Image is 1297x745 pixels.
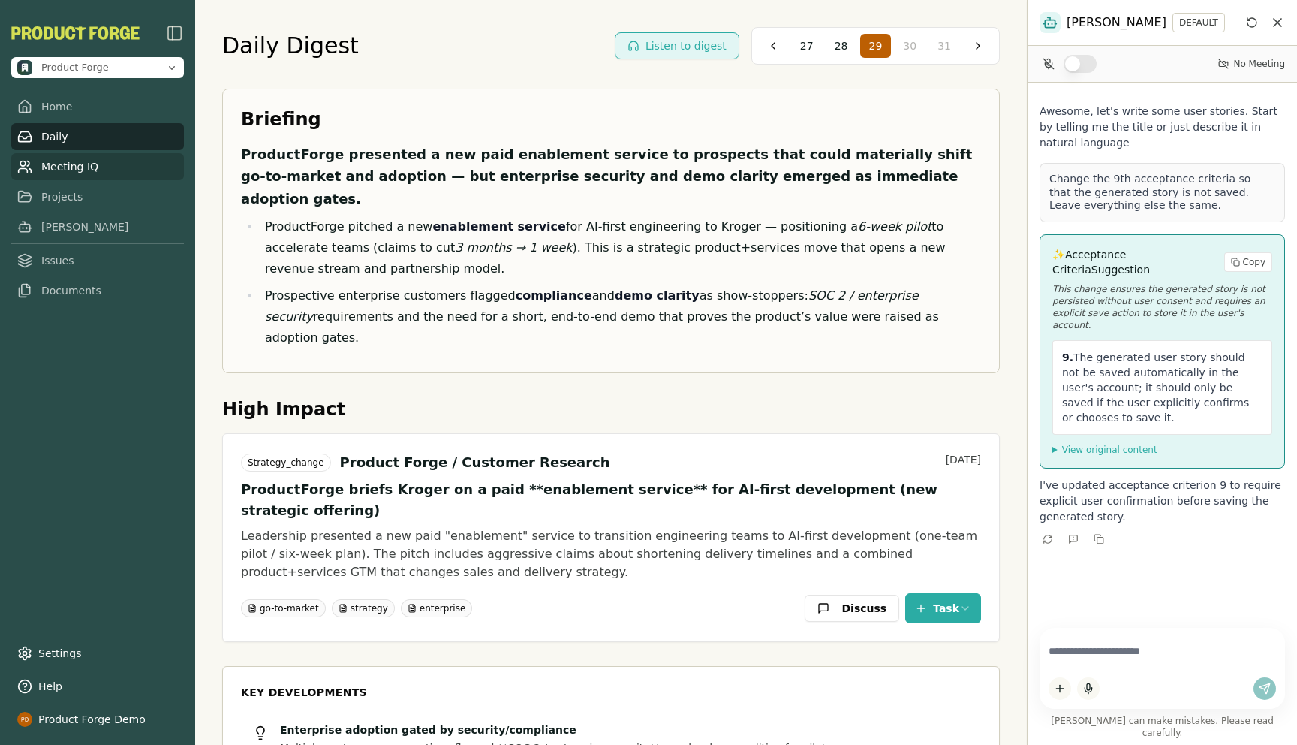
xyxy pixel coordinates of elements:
[791,34,823,58] button: 27
[1049,677,1071,700] button: Add content to chat
[1040,478,1285,525] p: I've updated acceptance criterion 9 to require explicit user confirmation before saving the gener...
[1233,58,1285,70] span: No Meeting
[946,452,981,467] p: [DATE]
[241,146,972,207] span: ProductForge presented a new paid enablement service to prospects that could materially shift go‑...
[11,706,184,733] button: Product Forge Demo
[1077,677,1100,700] button: Start dictation
[826,34,857,58] button: 28
[11,277,184,304] a: Documents
[869,38,883,53] span: 29
[11,673,184,700] button: Help
[11,26,140,40] img: Product Forge
[516,288,592,303] strong: compliance
[615,32,739,59] button: Listen to digest
[1062,351,1073,363] strong: 9.
[835,38,848,53] span: 28
[340,452,610,473] h3: Product Forge / Customer Research
[11,640,184,667] a: Settings
[1040,531,1056,547] button: Retry
[11,123,184,150] a: Daily
[1052,247,1224,277] span: ✨ Acceptance Criteria Suggestion
[1253,677,1276,700] button: Send message
[860,34,892,58] button: 29
[241,685,981,700] h2: Key Developments
[11,93,184,120] a: Home
[260,216,981,279] li: ProductForge pitched a new for AI-first engineering to Kroger — positioning a to accelerate teams...
[241,527,981,581] p: Leadership presented a new paid "enablement" service to transition engineering teams to AI-first ...
[11,247,184,274] a: Issues
[800,38,814,53] span: 27
[1172,13,1225,32] button: DEFAULT
[615,288,700,303] strong: demo clarity
[11,153,184,180] a: Meeting IQ
[1062,350,1262,425] p: The generated user story should not be saved automatically in the user's account; it should only ...
[332,599,395,617] div: strategy
[241,479,981,521] h4: ProductForge briefs Kroger on a paid **enablement service** for AI-first development (new strateg...
[903,38,916,53] span: 30
[805,595,899,622] button: Discuss
[17,712,32,727] img: profile
[166,24,184,42] img: sidebar
[1040,715,1285,739] span: [PERSON_NAME] can make mistakes. Please read carefully.
[858,219,931,234] em: 6-week pilot
[432,219,565,234] strong: enablement service
[241,107,981,131] h2: Briefing
[41,61,109,74] span: Product Forge
[1049,173,1275,213] p: Change the 9th acceptance criteria so that the generated story is not saved. Leave everything els...
[11,183,184,210] a: Projects
[1052,444,1272,456] summary: View original content
[937,38,951,53] span: 31
[455,240,572,255] em: 3 months → 1 week
[222,397,1000,421] h2: High Impact
[11,213,184,240] a: [PERSON_NAME]
[222,32,359,59] h1: Daily Digest
[241,599,326,617] div: go-to-market
[1270,15,1285,30] button: Close chat
[1040,104,1285,151] p: Awesome, let's write some user stories. Start by telling me the title or just describe it in natu...
[1243,14,1261,32] button: Reset conversation
[241,454,331,472] div: Strategy_change
[11,26,140,40] button: PF-Logo
[11,57,184,78] button: Open organization switcher
[1067,14,1166,32] span: [PERSON_NAME]
[401,599,473,617] div: enterprise
[1091,531,1107,547] button: Copy to clipboard
[265,288,919,324] em: SOC 2 / enterprise security
[280,724,906,737] h4: Enterprise adoption gated by security/compliance
[260,285,981,348] li: Prospective enterprise customers flagged and as show-stoppers: requirements and the need for a sh...
[1224,252,1272,272] button: Copy
[17,60,32,75] img: Product Forge
[1065,531,1082,547] button: Give Feedback
[1052,283,1272,331] p: This change ensures the generated story is not persisted without user consent and requires an exp...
